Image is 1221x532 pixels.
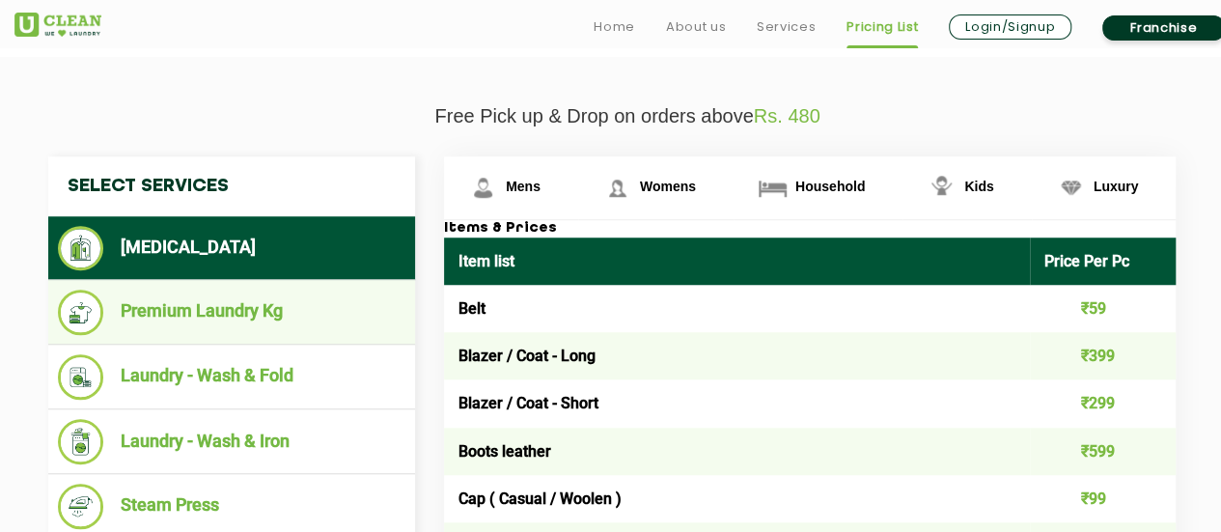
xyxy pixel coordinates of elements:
td: ₹59 [1030,285,1177,332]
h4: Select Services [48,156,415,216]
th: Price Per Pc [1030,238,1177,285]
a: Login/Signup [949,14,1071,40]
li: Steam Press [58,484,405,529]
td: Boots leather [444,428,1030,475]
td: Blazer / Coat - Long [444,332,1030,379]
li: [MEDICAL_DATA] [58,226,405,270]
li: Laundry - Wash & Fold [58,354,405,400]
li: Laundry - Wash & Iron [58,419,405,464]
h3: Items & Prices [444,220,1176,238]
th: Item list [444,238,1030,285]
img: Kids [925,171,958,205]
img: Dry Cleaning [58,226,103,270]
td: Cap ( Casual / Woolen ) [444,475,1030,522]
img: Steam Press [58,484,103,529]
span: Household [795,179,865,194]
td: ₹599 [1030,428,1177,475]
img: Luxury [1054,171,1088,205]
img: Laundry - Wash & Iron [58,419,103,464]
img: Womens [600,171,634,205]
td: Belt [444,285,1030,332]
span: Kids [964,179,993,194]
td: ₹99 [1030,475,1177,522]
img: Laundry - Wash & Fold [58,354,103,400]
a: About us [666,15,726,39]
span: Mens [506,179,541,194]
td: Blazer / Coat - Short [444,379,1030,427]
span: Womens [640,179,696,194]
img: UClean Laundry and Dry Cleaning [14,13,101,37]
li: Premium Laundry Kg [58,290,405,335]
a: Home [594,15,635,39]
td: ₹299 [1030,379,1177,427]
a: Services [757,15,816,39]
span: Rs. 480 [754,105,820,126]
a: Pricing List [846,15,918,39]
span: Luxury [1094,179,1139,194]
img: Premium Laundry Kg [58,290,103,335]
img: Household [756,171,790,205]
img: Mens [466,171,500,205]
td: ₹399 [1030,332,1177,379]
